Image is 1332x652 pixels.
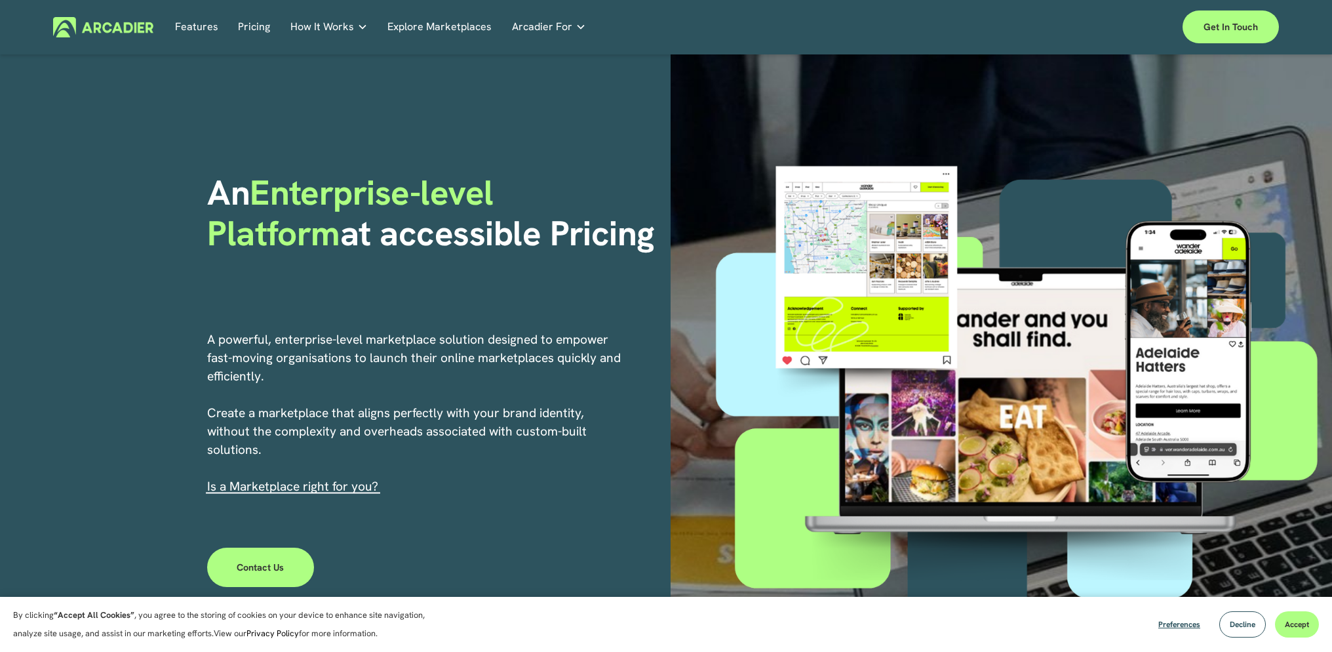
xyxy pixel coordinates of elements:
[1219,611,1266,638] button: Decline
[207,331,623,496] p: A powerful, enterprise-level marketplace solution designed to empower fast-moving organisations t...
[207,173,661,255] h1: An at accessible Pricing
[207,170,502,256] span: Enterprise-level Platform
[512,18,572,36] span: Arcadier For
[210,478,378,495] a: s a Marketplace right for you?
[1183,10,1279,43] a: Get in touch
[1158,619,1200,630] span: Preferences
[207,478,378,495] span: I
[290,17,368,37] a: folder dropdown
[1148,611,1210,638] button: Preferences
[53,17,153,37] img: Arcadier
[238,17,270,37] a: Pricing
[387,17,492,37] a: Explore Marketplaces
[290,18,354,36] span: How It Works
[512,17,586,37] a: folder dropdown
[1285,619,1309,630] span: Accept
[207,548,314,587] a: Contact Us
[54,609,134,621] strong: “Accept All Cookies”
[1275,611,1319,638] button: Accept
[13,606,439,643] p: By clicking , you agree to the storing of cookies on your device to enhance site navigation, anal...
[246,628,299,639] a: Privacy Policy
[175,17,218,37] a: Features
[1230,619,1255,630] span: Decline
